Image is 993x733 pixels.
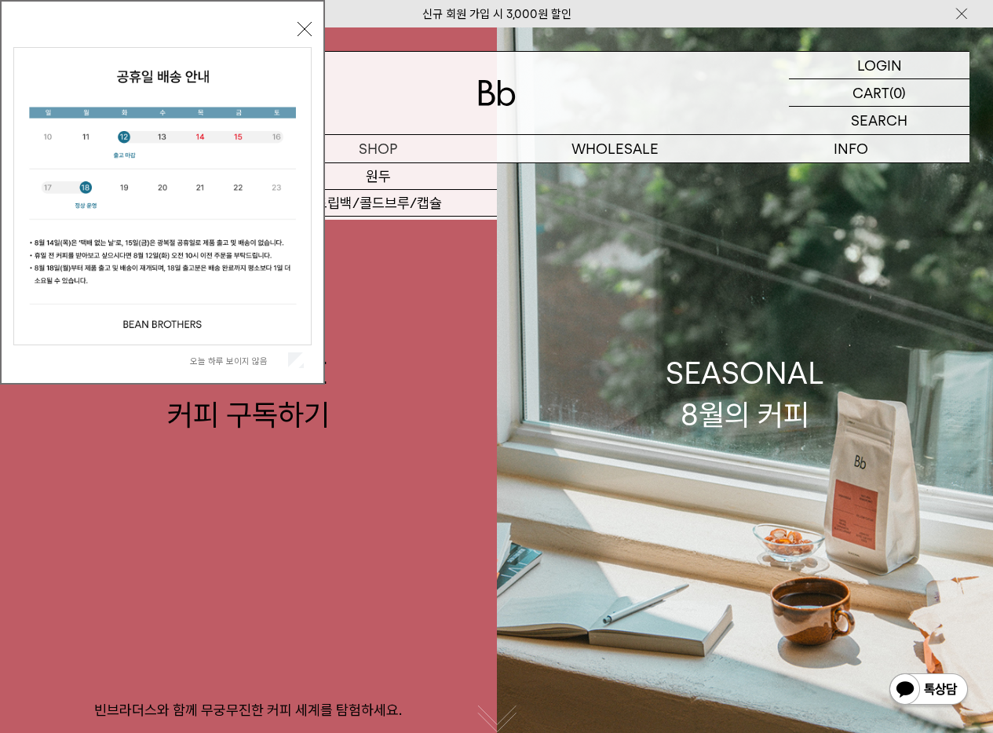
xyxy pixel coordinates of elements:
div: SEASONAL 8월의 커피 [666,352,824,436]
p: INFO [733,135,969,162]
p: LOGIN [857,52,902,78]
p: SEARCH [851,107,907,134]
p: WHOLESALE [497,135,733,162]
a: 신규 회원 가입 시 3,000원 할인 [422,7,571,21]
a: SHOP [260,135,496,162]
img: 로고 [478,80,516,106]
label: 오늘 하루 보이지 않음 [190,356,285,366]
img: 카카오톡 채널 1:1 채팅 버튼 [888,672,969,709]
a: 드립백/콜드브루/캡슐 [260,190,496,217]
img: cb63d4bbb2e6550c365f227fdc69b27f_113810.jpg [14,48,311,345]
a: LOGIN [789,52,969,79]
p: (0) [889,79,906,106]
a: 원두 [260,163,496,190]
a: CART (0) [789,79,969,107]
button: 닫기 [298,22,312,36]
a: 선물세트 [260,217,496,243]
p: CART [852,79,889,106]
div: SUBSCRIBE 커피 구독하기 [167,352,330,436]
